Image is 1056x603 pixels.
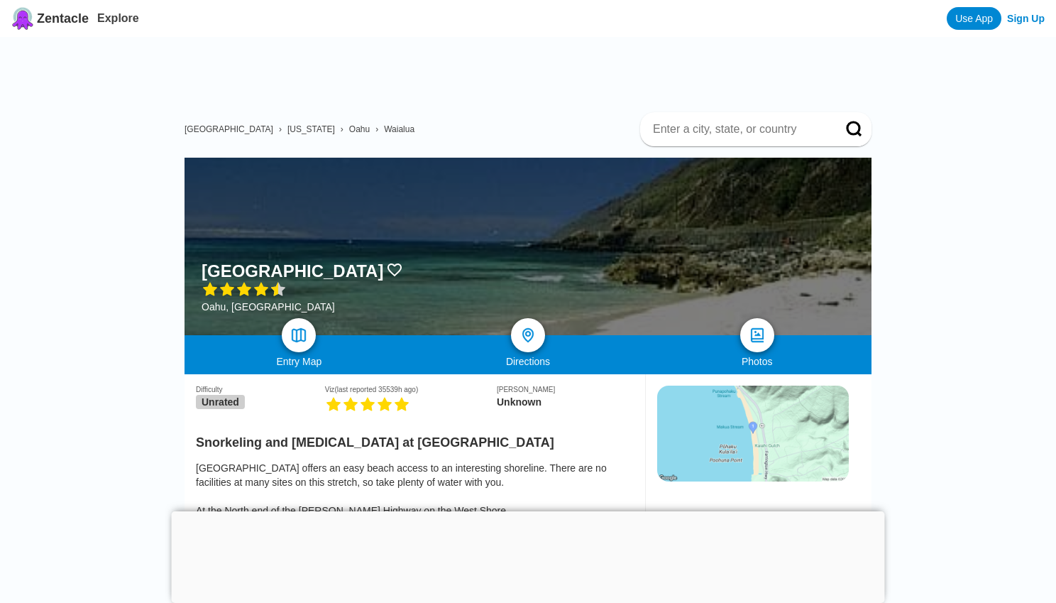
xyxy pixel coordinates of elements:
[196,395,245,409] span: Unrated
[196,461,634,518] div: [GEOGRAPHIC_DATA] offers an easy beach access to an interesting shoreline. There are no facilitie...
[511,318,545,352] a: directions
[497,386,634,393] div: [PERSON_NAME]
[282,318,316,352] a: map
[341,124,343,134] span: ›
[349,124,370,134] a: Oahu
[37,11,89,26] span: Zentacle
[290,327,307,344] img: map
[1007,13,1045,24] a: Sign Up
[202,301,403,313] div: Oahu, [GEOGRAPHIC_DATA]
[196,386,325,393] div: Difficulty
[202,261,383,281] h1: [GEOGRAPHIC_DATA]
[185,124,273,134] a: [GEOGRAPHIC_DATA]
[11,7,89,30] a: Zentacle logoZentacle
[11,7,34,30] img: Zentacle logo
[97,12,139,24] a: Explore
[196,427,634,450] h2: Snorkeling and [MEDICAL_DATA] at [GEOGRAPHIC_DATA]
[375,124,378,134] span: ›
[384,124,414,134] a: Waialua
[287,124,335,134] a: [US_STATE]
[497,396,634,408] div: Unknown
[764,14,1042,210] iframe: Sign in with Google Dialog
[325,386,497,393] div: Viz (last reported 35539h ago)
[185,356,414,367] div: Entry Map
[657,386,849,482] img: static
[519,327,537,344] img: directions
[172,511,885,599] iframe: Advertisement
[279,124,282,134] span: ›
[740,318,774,352] a: photos
[642,356,871,367] div: Photos
[947,7,1001,30] a: Use App
[651,122,826,136] input: Enter a city, state, or country
[749,327,766,344] img: photos
[414,356,643,367] div: Directions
